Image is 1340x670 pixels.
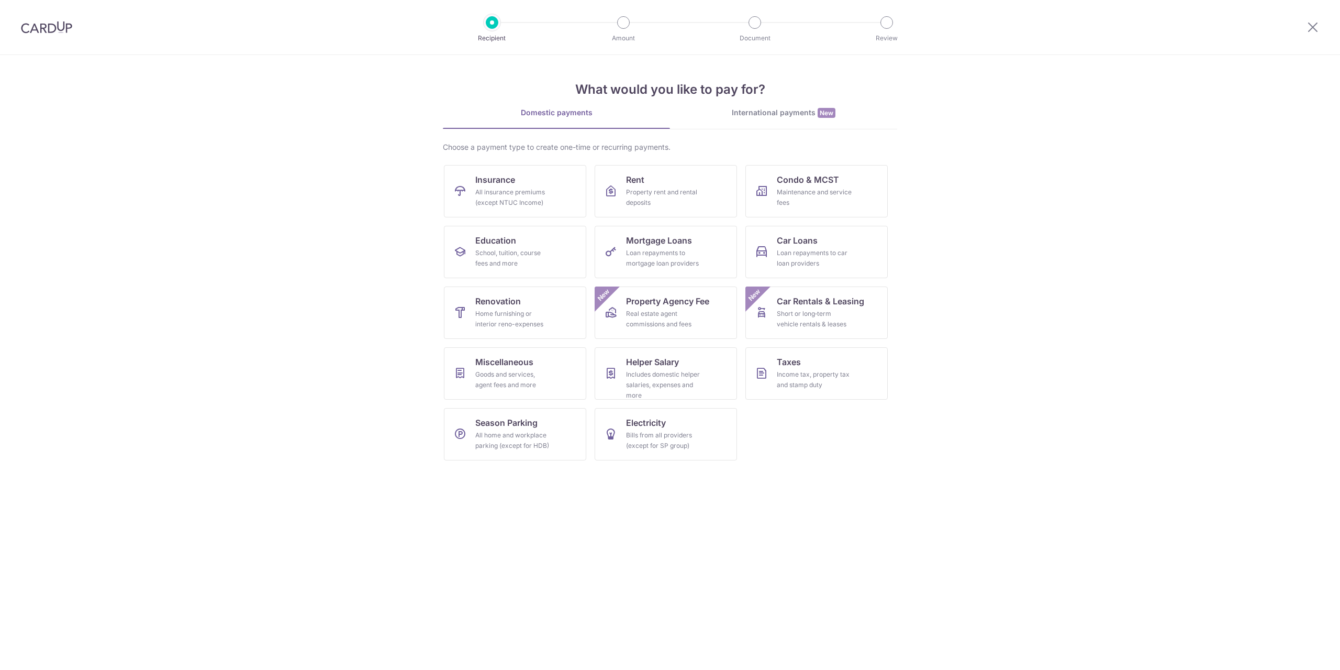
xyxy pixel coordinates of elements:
p: Review [848,33,925,43]
div: Short or long‑term vehicle rentals & leases [777,309,852,329]
p: Amount [585,33,662,43]
div: Includes domestic helper salaries, expenses and more [626,369,701,401]
div: Goods and services, agent fees and more [475,369,551,390]
div: Bills from all providers (except for SP group) [626,430,701,451]
span: Taxes [777,356,801,368]
span: New [818,108,835,118]
a: Property Agency FeeReal estate agent commissions and feesNew [595,287,737,339]
p: Document [716,33,794,43]
h4: What would you like to pay for? [443,80,897,99]
div: Real estate agent commissions and fees [626,309,701,329]
a: Mortgage LoansLoan repayments to mortgage loan providers [595,226,737,278]
a: Car Rentals & LeasingShort or long‑term vehicle rentals & leasesNew [745,287,888,339]
a: RenovationHome furnishing or interior reno-expenses [444,287,586,339]
span: Insurance [475,173,515,186]
span: Condo & MCST [777,173,839,186]
span: Car Loans [777,234,818,247]
span: Miscellaneous [475,356,533,368]
span: Renovation [475,295,521,307]
div: Home furnishing or interior reno-expenses [475,309,551,329]
a: Condo & MCSTMaintenance and service fees [745,165,888,217]
div: Property rent and rental deposits [626,187,701,208]
div: Income tax, property tax and stamp duty [777,369,852,390]
div: Loan repayments to mortgage loan providers [626,248,701,269]
a: Season ParkingAll home and workplace parking (except for HDB) [444,408,586,460]
div: Domestic payments [443,107,670,118]
div: Choose a payment type to create one-time or recurring payments. [443,142,897,152]
span: Car Rentals & Leasing [777,295,864,307]
span: Helper Salary [626,356,679,368]
span: New [746,287,763,304]
div: International payments [670,107,897,118]
span: Mortgage Loans [626,234,692,247]
img: CardUp [21,21,72,34]
a: ElectricityBills from all providers (except for SP group) [595,408,737,460]
a: EducationSchool, tuition, course fees and more [444,226,586,278]
a: TaxesIncome tax, property tax and stamp duty [745,347,888,400]
div: Maintenance and service fees [777,187,852,208]
a: Car LoansLoan repayments to car loan providers [745,226,888,278]
span: Electricity [626,416,666,429]
div: Loan repayments to car loan providers [777,248,852,269]
a: MiscellaneousGoods and services, agent fees and more [444,347,586,400]
iframe: Opens a widget where you can find more information [1273,639,1330,665]
p: Recipient [453,33,531,43]
div: School, tuition, course fees and more [475,248,551,269]
div: All insurance premiums (except NTUC Income) [475,187,551,208]
span: Property Agency Fee [626,295,709,307]
span: New [595,287,612,304]
a: InsuranceAll insurance premiums (except NTUC Income) [444,165,586,217]
div: All home and workplace parking (except for HDB) [475,430,551,451]
span: Rent [626,173,644,186]
a: Helper SalaryIncludes domestic helper salaries, expenses and more [595,347,737,400]
a: RentProperty rent and rental deposits [595,165,737,217]
span: Season Parking [475,416,538,429]
span: Education [475,234,516,247]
